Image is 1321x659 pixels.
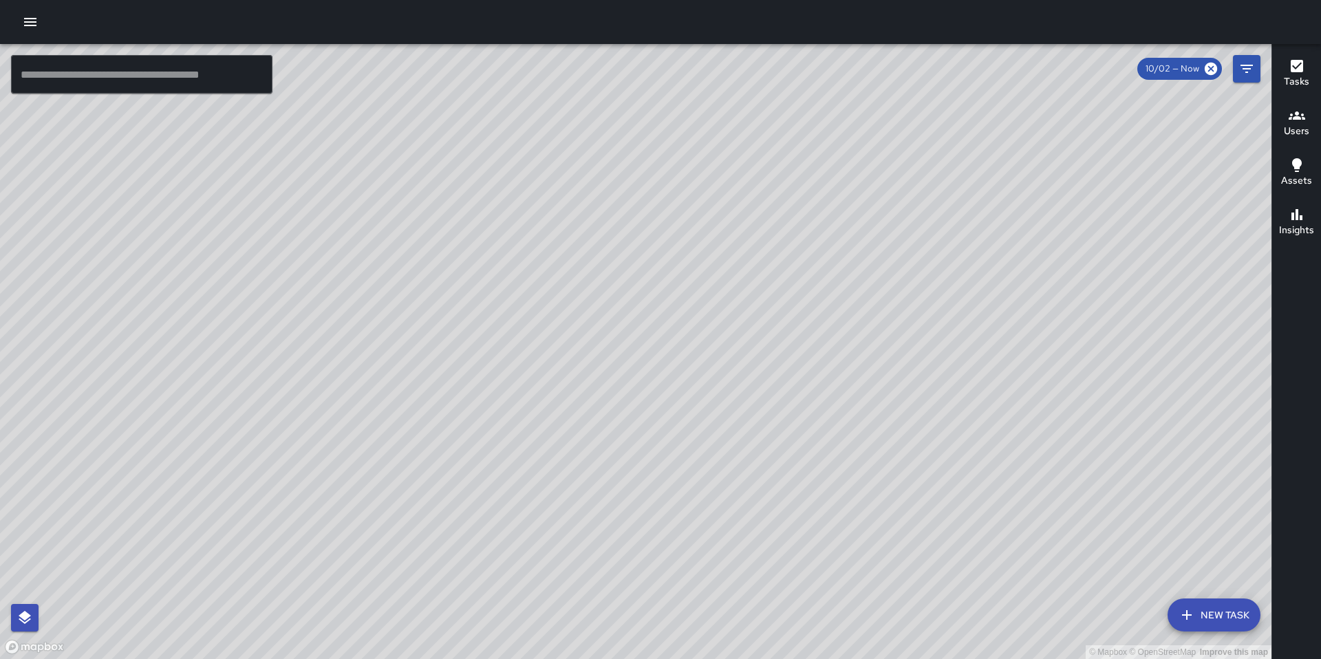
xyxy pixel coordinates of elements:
button: Filters [1233,55,1260,83]
button: Users [1272,99,1321,149]
button: Assets [1272,149,1321,198]
button: Insights [1272,198,1321,248]
button: New Task [1168,598,1260,631]
h6: Users [1284,124,1309,139]
span: 10/02 — Now [1137,62,1207,76]
div: 10/02 — Now [1137,58,1222,80]
h6: Insights [1279,223,1314,238]
h6: Assets [1281,173,1312,188]
h6: Tasks [1284,74,1309,89]
button: Tasks [1272,50,1321,99]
